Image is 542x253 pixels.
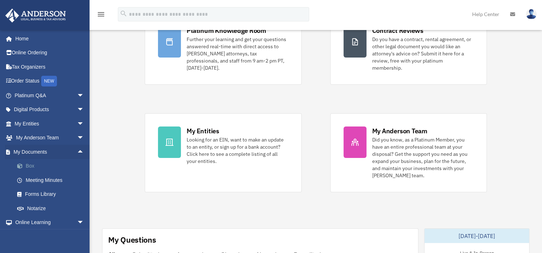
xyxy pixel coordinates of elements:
[330,13,487,85] a: Contract Reviews Do you have a contract, rental agreement, or other legal document you would like...
[526,9,537,19] img: User Pic
[145,13,301,85] a: Platinum Knowledge Room Further your learning and get your questions answered real-time with dire...
[145,113,301,192] a: My Entities Looking for an EIN, want to make an update to an entity, or sign up for a bank accoun...
[77,145,91,159] span: arrow_drop_up
[10,201,95,215] a: Notarize
[372,36,474,71] div: Do you have a contract, rental agreement, or other legal document you would like an attorney's ad...
[5,88,95,103] a: Platinum Q&Aarrow_drop_down
[5,60,95,74] a: Tax Organizers
[5,145,95,159] a: My Documentsarrow_drop_up
[108,234,156,245] div: My Questions
[187,26,266,35] div: Platinum Knowledge Room
[187,36,288,71] div: Further your learning and get your questions answered real-time with direct access to [PERSON_NAM...
[372,26,423,35] div: Contract Reviews
[77,215,91,230] span: arrow_drop_down
[425,229,529,243] div: [DATE]-[DATE]
[5,215,95,230] a: Online Learningarrow_drop_down
[5,31,91,46] a: Home
[5,74,95,89] a: Order StatusNEW
[10,187,95,202] a: Forms Library
[77,88,91,103] span: arrow_drop_down
[10,159,95,173] a: Box
[77,103,91,117] span: arrow_drop_down
[10,173,95,187] a: Meeting Minutes
[97,10,105,19] i: menu
[97,13,105,19] a: menu
[77,116,91,131] span: arrow_drop_down
[5,116,95,131] a: My Entitiesarrow_drop_down
[187,136,288,165] div: Looking for an EIN, want to make an update to an entity, or sign up for a bank account? Click her...
[77,131,91,145] span: arrow_drop_down
[3,9,68,23] img: Anderson Advisors Platinum Portal
[187,126,219,135] div: My Entities
[5,46,95,60] a: Online Ordering
[5,131,95,145] a: My Anderson Teamarrow_drop_down
[5,103,95,117] a: Digital Productsarrow_drop_down
[372,136,474,179] div: Did you know, as a Platinum Member, you have an entire professional team at your disposal? Get th...
[330,113,487,192] a: My Anderson Team Did you know, as a Platinum Member, you have an entire professional team at your...
[41,76,57,86] div: NEW
[372,126,427,135] div: My Anderson Team
[120,10,128,18] i: search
